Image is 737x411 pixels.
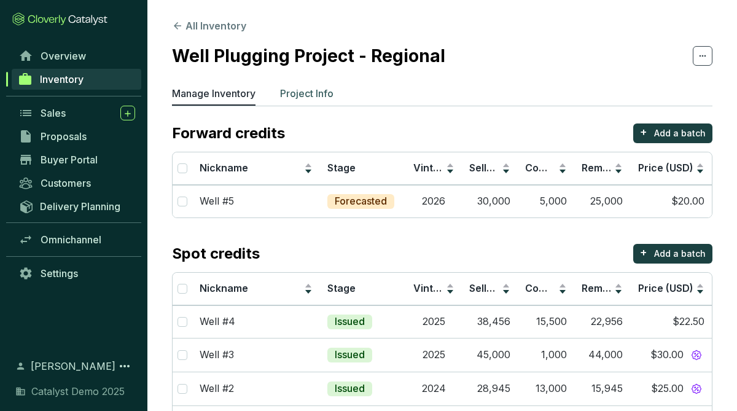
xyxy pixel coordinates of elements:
[12,45,141,66] a: Overview
[640,244,647,261] p: +
[40,200,120,213] span: Delivery Planning
[638,162,693,174] span: Price (USD)
[335,348,365,362] p: Issued
[462,338,518,372] td: 45,000
[574,372,630,405] td: 15,945
[172,86,255,101] p: Manage Inventory
[12,196,141,216] a: Delivery Planning
[200,282,248,294] span: Nickname
[41,177,91,189] span: Customers
[172,43,445,69] h2: Well Plugging Project - Regional
[280,86,333,101] p: Project Info
[200,162,248,174] span: Nickname
[172,18,246,33] button: All Inventory
[41,267,78,280] span: Settings
[41,50,86,62] span: Overview
[633,244,712,264] button: +Add a batch
[406,338,462,372] td: 2025
[41,130,87,143] span: Proposals
[12,126,141,147] a: Proposals
[41,233,101,246] span: Omnichannel
[41,154,98,166] span: Buyer Portal
[630,305,712,338] td: $22.50
[12,69,141,90] a: Inventory
[172,123,285,143] p: Forward credits
[406,305,462,338] td: 2025
[31,384,125,399] span: Catalyst Demo 2025
[200,348,234,362] p: Well #3
[200,382,234,396] p: Well #2
[518,372,574,405] td: 13,000
[335,315,365,329] p: Issued
[40,73,84,85] span: Inventory
[638,282,693,294] span: Price (USD)
[574,338,630,372] td: 44,000
[327,162,356,174] span: Stage
[462,185,518,217] td: 30,000
[525,282,578,294] span: Committed
[413,162,451,174] span: Vintage
[12,173,141,194] a: Customers
[172,244,260,264] p: Spot credits
[406,185,462,217] td: 2026
[462,305,518,338] td: 38,456
[582,282,632,294] span: Remaining
[525,162,578,174] span: Committed
[518,185,574,217] td: 5,000
[12,103,141,123] a: Sales
[574,185,630,217] td: 25,000
[31,359,115,374] span: [PERSON_NAME]
[640,123,647,141] p: +
[327,282,356,294] span: Stage
[633,123,712,143] button: +Add a batch
[41,107,66,119] span: Sales
[654,127,706,139] p: Add a batch
[654,248,706,260] p: Add a batch
[200,195,234,208] p: Well #5
[12,263,141,284] a: Settings
[574,305,630,338] td: 22,956
[518,338,574,372] td: 1,000
[413,282,451,294] span: Vintage
[469,162,507,174] span: Sellable
[518,305,574,338] td: 15,500
[630,185,712,217] td: $20.00
[651,382,684,396] span: $25.00
[469,282,507,294] span: Sellable
[582,162,632,174] span: Remaining
[12,149,141,170] a: Buyer Portal
[335,382,365,396] p: Issued
[320,273,406,305] th: Stage
[650,348,684,362] span: $30.00
[462,372,518,405] td: 28,945
[406,372,462,405] td: 2024
[12,229,141,250] a: Omnichannel
[200,315,235,329] p: Well #4
[335,195,387,208] p: Forecasted
[320,152,406,185] th: Stage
